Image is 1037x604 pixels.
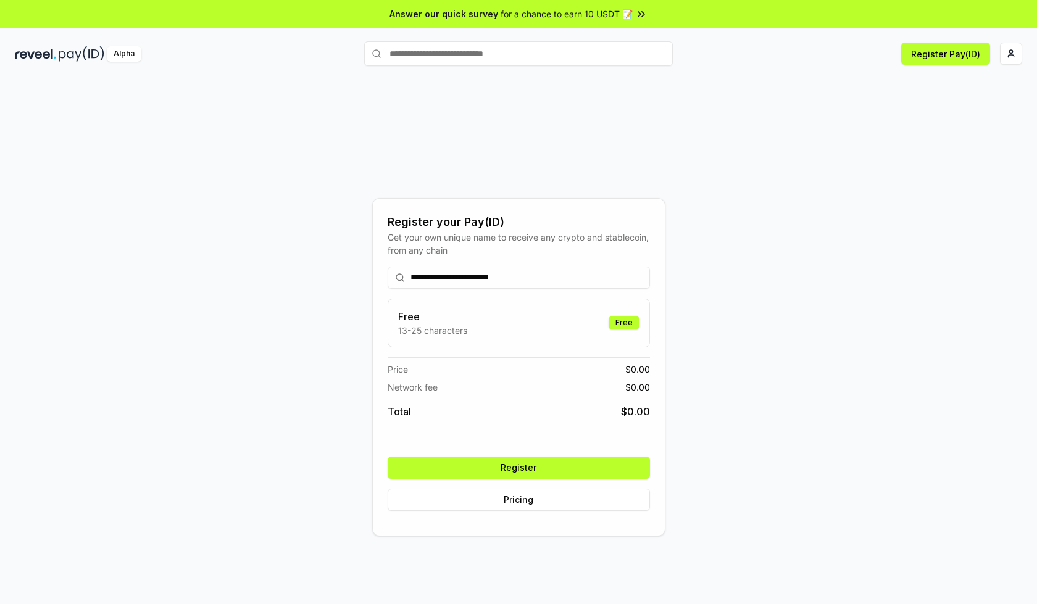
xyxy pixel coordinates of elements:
span: $ 0.00 [621,404,650,419]
div: Free [609,316,639,329]
span: Network fee [388,381,438,394]
button: Register [388,457,650,479]
span: Answer our quick survey [389,7,498,20]
img: pay_id [59,46,104,62]
span: Price [388,363,408,376]
span: $ 0.00 [625,381,650,394]
span: Total [388,404,411,419]
h3: Free [398,309,467,324]
div: Get your own unique name to receive any crypto and stablecoin, from any chain [388,231,650,257]
button: Pricing [388,489,650,511]
span: for a chance to earn 10 USDT 📝 [501,7,633,20]
button: Register Pay(ID) [901,43,990,65]
p: 13-25 characters [398,324,467,337]
div: Register your Pay(ID) [388,213,650,231]
div: Alpha [107,46,141,62]
img: reveel_dark [15,46,56,62]
span: $ 0.00 [625,363,650,376]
